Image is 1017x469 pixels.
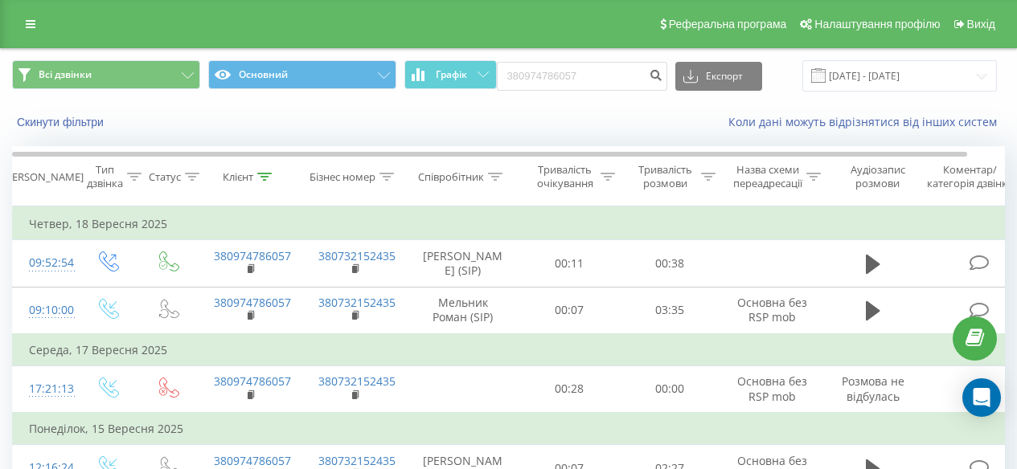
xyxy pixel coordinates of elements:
[318,453,396,468] a: 380732152435
[533,163,597,190] div: Тривалість очікування
[842,373,904,403] span: Розмова не відбулась
[436,69,467,80] span: Графік
[519,287,620,334] td: 00:07
[214,453,291,468] a: 380974786057
[967,18,995,31] span: Вихід
[310,170,375,184] div: Бізнес номер
[214,373,291,389] a: 380974786057
[497,62,667,91] input: Пошук за номером
[318,295,396,310] a: 380732152435
[214,295,291,310] a: 380974786057
[733,163,802,190] div: Назва схеми переадресації
[634,163,697,190] div: Тривалість розмови
[923,163,1017,190] div: Коментар/категорія дзвінка
[519,240,620,287] td: 00:11
[39,68,92,81] span: Всі дзвінки
[720,365,825,413] td: Основна без RSP mob
[407,240,519,287] td: [PERSON_NAME] (SIP)
[12,115,112,129] button: Скинути фільтри
[728,114,1005,129] a: Коли дані можуть відрізнятися вiд інших систем
[87,163,123,190] div: Тип дзвінка
[620,365,720,413] td: 00:00
[223,170,253,184] div: Клієнт
[720,287,825,334] td: Основна без RSP mob
[839,163,917,190] div: Аудіозапис розмови
[29,373,61,405] div: 17:21:13
[29,247,61,279] div: 09:52:54
[214,248,291,263] a: 380974786057
[29,295,61,326] div: 09:10:00
[318,248,396,263] a: 380732152435
[962,378,1001,417] div: Open Intercom Messenger
[2,170,84,184] div: [PERSON_NAME]
[620,240,720,287] td: 00:38
[418,170,484,184] div: Співробітник
[208,60,396,89] button: Основний
[669,18,787,31] span: Реферальна програма
[675,62,762,91] button: Експорт
[519,365,620,413] td: 00:28
[620,287,720,334] td: 03:35
[318,373,396,389] a: 380732152435
[407,287,519,334] td: Мельник Роман (SIP)
[814,18,940,31] span: Налаштування профілю
[12,60,200,89] button: Всі дзвінки
[149,170,181,184] div: Статус
[404,60,497,89] button: Графік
